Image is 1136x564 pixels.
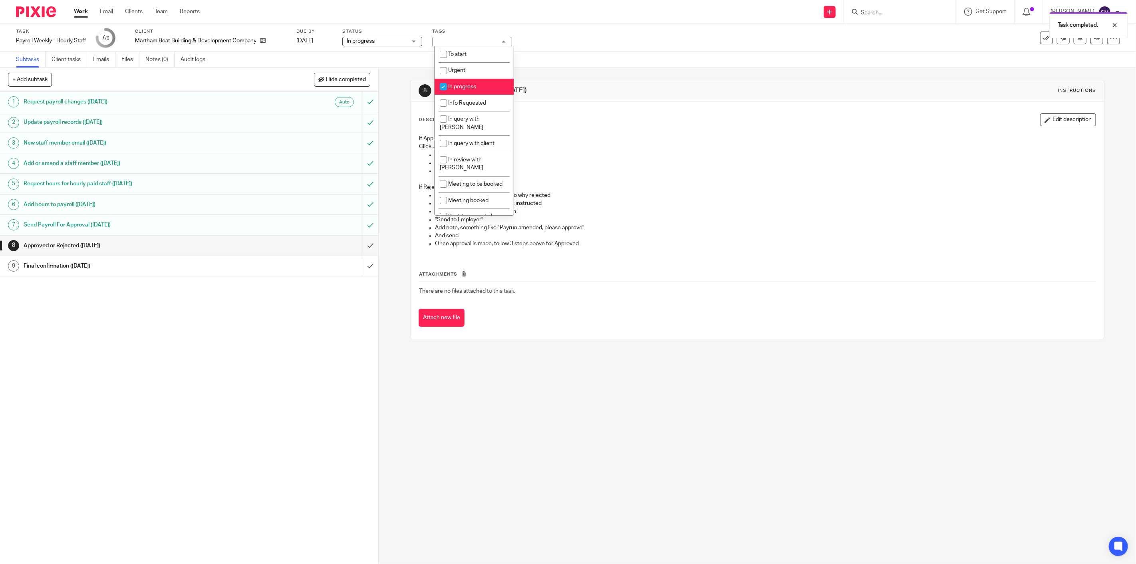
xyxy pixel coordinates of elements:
[419,135,1096,143] p: If Approved
[435,216,1096,224] p: "Send to Employer"
[24,178,244,190] h1: Request hours for hourly paid staff ([DATE])
[74,8,88,16] a: Work
[435,224,1096,232] p: Add note, something like "Payrun amended, please approve"
[8,199,19,210] div: 6
[419,84,431,97] div: 8
[8,240,19,251] div: 8
[448,52,467,57] span: To start
[435,167,1096,175] p: "Confirm and Proceed"
[1058,21,1098,29] p: Task completed.
[16,6,56,17] img: Pixie
[436,86,775,95] h1: Approved or Rejected ([DATE])
[435,199,1096,207] p: Make amendments to payrun as instructed
[125,8,143,16] a: Clients
[435,159,1096,167] p: "Confirm and Submit"
[24,219,244,231] h1: Send Payroll For Approval ([DATE])
[105,36,109,40] small: /9
[448,214,493,219] span: Revisions needed
[24,116,244,128] h1: Update payroll records ([DATE])
[24,96,244,108] h1: Request payroll changes ([DATE])
[24,260,244,272] h1: Final confirmation ([DATE])
[432,28,512,35] label: Tags
[24,199,244,211] h1: Add hours to payroll ([DATE])
[448,181,503,187] span: Meeting to be booked
[448,198,489,203] span: Meeting booked
[16,37,86,45] div: Payroll Weekly - Hourly Staff
[296,28,332,35] label: Due by
[8,179,19,190] div: 5
[1040,113,1096,126] button: Edit description
[135,37,256,45] p: Martham Boat Building & Development Company Limited
[314,73,370,86] button: Hide completed
[448,141,495,146] span: In query with client
[435,232,1096,240] p: And send
[448,68,465,73] span: Urgent
[419,117,454,123] p: Description
[16,52,46,68] a: Subtasks
[8,96,19,107] div: 1
[419,288,515,294] span: There are no files attached to this task.
[145,52,175,68] a: Notes (0)
[326,77,366,83] span: Hide completed
[93,52,115,68] a: Emails
[1058,87,1096,94] div: Instructions
[16,28,86,35] label: Task
[419,309,465,327] button: Attach new file
[342,28,422,35] label: Status
[419,272,457,276] span: Attachments
[435,151,1096,159] p: "View and finalise"
[440,116,484,130] span: In query with [PERSON_NAME]
[8,260,19,272] div: 9
[101,33,109,42] div: 7
[296,38,313,44] span: [DATE]
[335,97,354,107] div: Auto
[24,137,244,149] h1: New staff member email ([DATE])
[8,219,19,230] div: 7
[181,52,211,68] a: Audit logs
[121,52,139,68] a: Files
[1098,6,1111,18] img: svg%3E
[419,143,1096,151] p: Click....
[100,8,113,16] a: Email
[8,158,19,169] div: 4
[24,240,244,252] h1: Approved or Rejected ([DATE])
[180,8,200,16] a: Reports
[448,100,487,106] span: Info Requested
[435,191,1096,199] p: Client will have made a note as to why rejected
[347,38,375,44] span: In progress
[419,183,1096,191] p: If Rejected
[155,8,168,16] a: Team
[24,157,244,169] h1: Add or amend a staff member ([DATE])
[448,84,476,89] span: In progress
[435,207,1096,215] p: Select "Lock For Approval" again
[52,52,87,68] a: Client tasks
[8,117,19,128] div: 2
[435,240,1096,248] p: Once approval is made, follow 3 steps above for Approved
[8,137,19,149] div: 3
[135,28,286,35] label: Client
[8,73,52,86] button: + Add subtask
[440,157,484,171] span: In review with [PERSON_NAME]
